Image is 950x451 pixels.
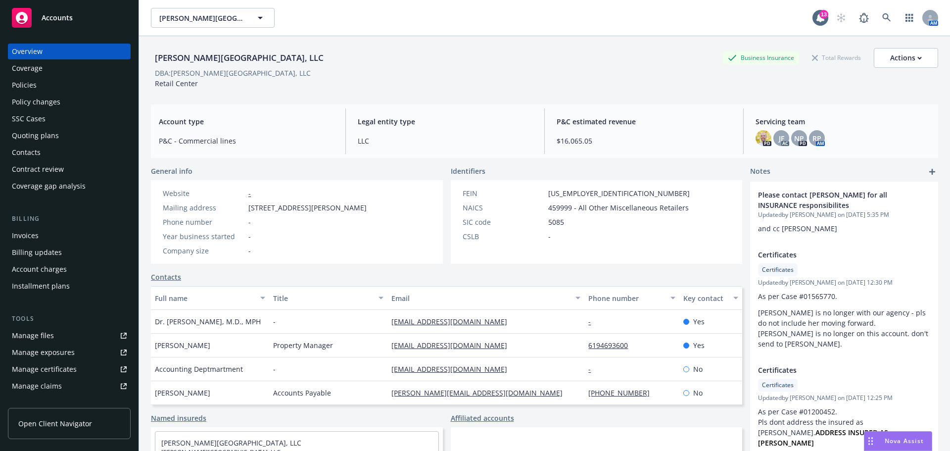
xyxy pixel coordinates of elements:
a: Manage BORs [8,395,131,411]
div: Coverage [12,60,43,76]
a: Start snowing [831,8,851,28]
div: Manage BORs [12,395,58,411]
span: NP [794,133,804,144]
button: Actions [874,48,938,68]
span: and cc [PERSON_NAME] [758,224,837,233]
span: - [273,364,276,374]
span: Identifiers [451,166,485,176]
span: RP [812,133,821,144]
a: Coverage gap analysis [8,178,131,194]
span: No [693,388,703,398]
span: Please contact [PERSON_NAME] for all INSURANCE responsibilites [758,190,904,210]
div: Mailing address [163,202,244,213]
span: Accounts Payable [273,388,331,398]
span: Account type [159,116,333,127]
span: [PERSON_NAME] [155,340,210,351]
div: 13 [819,10,828,19]
div: Installment plans [12,278,70,294]
div: Title [273,293,373,303]
span: P&C estimated revenue [557,116,731,127]
div: NAICS [463,202,544,213]
div: Actions [890,49,922,67]
div: Tools [8,314,131,324]
a: - [248,189,251,198]
button: Nova Assist [864,431,932,451]
a: Manage exposures [8,345,131,360]
a: Invoices [8,228,131,244]
a: Contacts [151,272,181,282]
div: Overview [12,44,43,59]
span: [STREET_ADDRESS][PERSON_NAME] [248,202,367,213]
a: [EMAIL_ADDRESS][DOMAIN_NAME] [391,317,515,326]
span: Open Client Navigator [18,418,92,429]
button: Title [269,286,387,310]
a: Report a Bug [854,8,874,28]
a: - [588,364,599,374]
div: Manage exposures [12,345,75,360]
a: Manage claims [8,378,131,394]
div: Key contact [683,293,727,303]
a: Installment plans [8,278,131,294]
div: Billing [8,214,131,224]
span: Notes [750,166,770,178]
span: Servicing team [756,116,930,127]
a: [PERSON_NAME][GEOGRAPHIC_DATA], LLC [161,438,301,448]
span: Certificates [758,250,904,260]
span: Property Manager [273,340,333,351]
a: Named insureds [151,413,206,423]
span: Updated by [PERSON_NAME] on [DATE] 12:25 PM [758,394,930,402]
div: Billing updates [12,245,62,260]
span: [PERSON_NAME][GEOGRAPHIC_DATA], LLC [159,13,245,23]
a: Manage certificates [8,361,131,377]
button: Full name [151,286,269,310]
div: FEIN [463,188,544,199]
div: CSLB [463,231,544,242]
div: Phone number [163,217,244,227]
div: SSC Cases [12,111,46,127]
div: [PERSON_NAME][GEOGRAPHIC_DATA], LLC [151,51,328,64]
span: Retail Center [155,79,198,88]
span: Certificates [762,265,794,274]
div: Company size [163,246,244,256]
span: Yes [693,340,705,351]
div: Full name [155,293,254,303]
span: Yes [693,316,705,327]
div: Email [391,293,570,303]
p: As per Case #01200452. Pls dont address the insured as [PERSON_NAME]. [758,406,930,448]
a: Switch app [900,8,919,28]
div: SIC code [463,217,544,227]
div: Manage files [12,328,54,344]
div: Policies [12,77,37,93]
span: Updated by [PERSON_NAME] on [DATE] 12:30 PM [758,278,930,287]
a: - [588,317,599,326]
a: add [926,166,938,178]
span: Certificates [762,381,794,390]
div: Website [163,188,244,199]
a: Manage files [8,328,131,344]
span: Nova Assist [885,437,924,445]
div: Policy changes [12,94,60,110]
a: Policy changes [8,94,131,110]
div: Drag to move [864,432,877,451]
img: photo [756,130,771,146]
button: [PERSON_NAME][GEOGRAPHIC_DATA], LLC [151,8,275,28]
div: Manage claims [12,378,62,394]
a: [EMAIL_ADDRESS][DOMAIN_NAME] [391,341,515,350]
a: Billing updates [8,245,131,260]
a: Account charges [8,261,131,277]
span: Accounts [42,14,73,22]
button: Phone number [584,286,679,310]
a: Quoting plans [8,128,131,144]
span: [US_EMPLOYER_IDENTIFICATION_NUMBER] [548,188,690,199]
a: Contacts [8,145,131,160]
a: Affiliated accounts [451,413,514,423]
div: Contract review [12,161,64,177]
a: Coverage [8,60,131,76]
div: Year business started [163,231,244,242]
a: 6194693600 [588,341,636,350]
span: Legal entity type [358,116,532,127]
span: - [548,231,551,242]
span: - [273,316,276,327]
a: Overview [8,44,131,59]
